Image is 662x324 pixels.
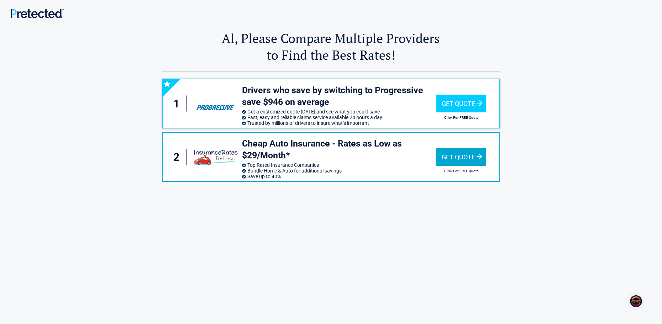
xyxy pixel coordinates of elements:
div: Get Quote [436,148,486,166]
li: Get a customized quote [DATE] and see what you could save [242,109,436,115]
img: svg+xml,%3Csvg%20width%3D%2234%22%20height%3D%2234%22%20viewBox%3D%220%200%2034%2034%22%20fill%3D... [630,295,642,307]
h3: Cheap Auto Insurance - Rates as Low as $29/Month* [242,138,436,161]
img: insuranceratesforless's logo [193,146,238,168]
div: Get Quote [436,95,486,112]
img: progressive's logo [193,92,238,115]
h2: Al, Please Compare Multiple Providers to Find the Best Rates! [162,30,500,63]
img: S+z+kVG1wYq1ueAAAAABJRU5ErkJggg== [630,295,642,307]
li: Bundle Home & Auto for additional savings [242,168,436,174]
h2: Click For FREE Quote [436,169,486,173]
div: 1 [170,96,187,112]
h3: Drivers who save by switching to Progressive save $946 on average [242,85,436,108]
li: Top Rated Insurance Companies [242,162,436,168]
li: Trusted by millions of drivers to insure what’s important [242,120,436,126]
img: Main Logo [11,9,64,18]
li: Save up to 40% [242,174,436,179]
div: 2 [170,149,187,165]
li: Fast, easy and reliable claims service available 24 hours a day [242,115,436,120]
h2: Click For FREE Quote [436,116,486,119]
